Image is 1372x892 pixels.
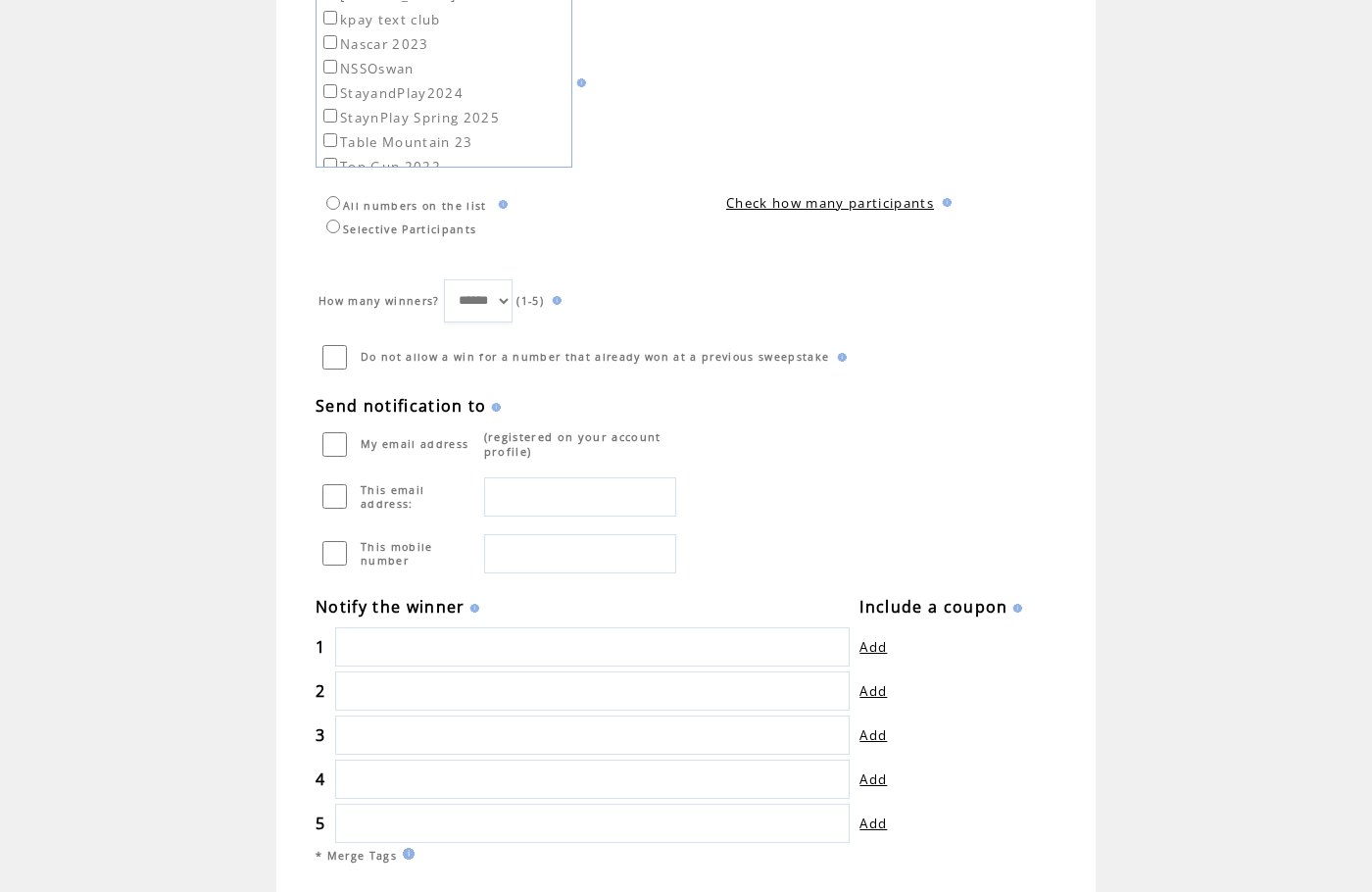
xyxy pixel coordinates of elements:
[494,200,508,209] img: help.gif
[316,596,465,618] span: Notify the winner
[319,11,441,28] label: kpay text club
[484,429,661,459] span: (registered on your account profile)
[326,196,340,210] input: All numbers on the list
[323,60,337,74] input: NSSOswan
[859,770,887,788] a: Add
[316,813,325,834] span: 5
[859,638,887,656] a: Add
[938,198,952,207] img: help.gif
[548,296,562,305] img: help.gif
[316,768,325,790] span: 4
[323,11,337,25] input: kpay text club
[1008,604,1022,613] img: help.gif
[859,726,887,744] a: Add
[487,403,501,412] img: help.gif
[316,724,325,746] span: 3
[361,437,468,451] span: My email address
[726,194,934,212] a: Check how many participants
[859,682,887,700] a: Add
[361,483,424,511] span: This email address:
[323,109,337,123] input: StaynPlay Spring 2025
[318,294,440,308] span: How many winners?
[323,158,337,172] input: Top Gun 2022
[316,636,325,658] span: 1
[323,84,337,98] input: StayandPlay2024
[319,133,473,151] label: Table Mountain 23
[319,109,500,126] label: StaynPlay Spring 2025
[361,540,433,568] span: This mobile number
[316,849,397,863] span: * Merge Tags
[572,78,586,87] img: help.gif
[321,199,487,213] label: All numbers on the list
[859,596,1007,618] span: Include a coupon
[465,604,479,613] img: help.gif
[319,158,441,175] label: Top Gun 2022
[516,294,544,308] span: (1-5)
[859,815,887,832] a: Add
[361,350,829,364] span: Do not allow a win for a number that already won at a previous sweepstake
[833,353,847,362] img: help.gif
[326,220,340,233] input: Selective Participants
[319,60,415,77] label: NSSOswan
[319,35,429,53] label: Nascar 2023
[316,680,325,702] span: 2
[316,395,487,417] span: Send notification to
[397,848,415,860] img: help.gif
[323,35,337,49] input: Nascar 2023
[319,84,464,102] label: StayandPlay2024
[321,223,476,236] label: Selective Participants
[323,133,337,147] input: Table Mountain 23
